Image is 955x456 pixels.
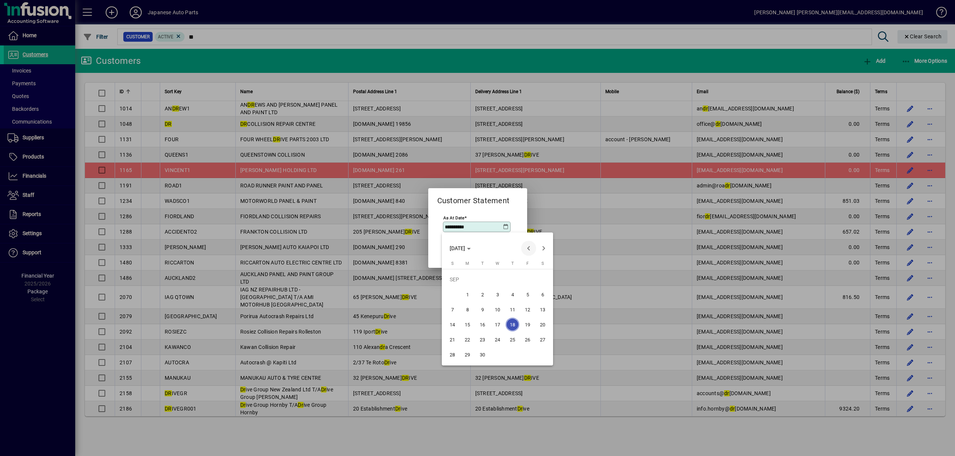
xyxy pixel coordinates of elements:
[461,333,474,346] span: 22
[491,318,504,331] span: 17
[460,347,475,362] button: Mon Sep 29 2025
[461,303,474,316] span: 8
[475,302,490,317] button: Tue Sep 09 2025
[460,302,475,317] button: Mon Sep 08 2025
[446,333,459,346] span: 21
[445,302,460,317] button: Sun Sep 07 2025
[536,303,549,316] span: 13
[491,288,504,301] span: 3
[461,348,474,361] span: 29
[505,287,520,302] button: Thu Sep 04 2025
[521,333,534,346] span: 26
[506,288,519,301] span: 4
[446,348,459,361] span: 28
[521,318,534,331] span: 19
[476,348,489,361] span: 30
[496,261,499,266] span: W
[476,303,489,316] span: 9
[505,302,520,317] button: Thu Sep 11 2025
[535,317,550,332] button: Sat Sep 20 2025
[445,347,460,362] button: Sun Sep 28 2025
[490,302,505,317] button: Wed Sep 10 2025
[521,288,534,301] span: 5
[541,261,544,266] span: S
[506,303,519,316] span: 11
[536,241,551,256] button: Next month
[521,303,534,316] span: 12
[475,332,490,347] button: Tue Sep 23 2025
[475,287,490,302] button: Tue Sep 02 2025
[445,317,460,332] button: Sun Sep 14 2025
[521,241,536,256] button: Previous month
[535,287,550,302] button: Sat Sep 06 2025
[465,261,469,266] span: M
[535,302,550,317] button: Sat Sep 13 2025
[475,317,490,332] button: Tue Sep 16 2025
[490,332,505,347] button: Wed Sep 24 2025
[520,287,535,302] button: Fri Sep 05 2025
[511,261,514,266] span: T
[490,287,505,302] button: Wed Sep 03 2025
[520,332,535,347] button: Fri Sep 26 2025
[461,318,474,331] span: 15
[506,333,519,346] span: 25
[491,333,504,346] span: 24
[536,288,549,301] span: 6
[445,332,460,347] button: Sun Sep 21 2025
[476,333,489,346] span: 23
[490,317,505,332] button: Wed Sep 17 2025
[445,272,550,287] td: SEP
[446,318,459,331] span: 14
[535,332,550,347] button: Sat Sep 27 2025
[536,333,549,346] span: 27
[520,302,535,317] button: Fri Sep 12 2025
[451,261,454,266] span: S
[476,288,489,301] span: 2
[491,303,504,316] span: 10
[520,317,535,332] button: Fri Sep 19 2025
[526,261,529,266] span: F
[536,318,549,331] span: 20
[481,261,484,266] span: T
[447,242,474,255] button: Choose month and year
[450,245,465,251] span: [DATE]
[506,318,519,331] span: 18
[475,347,490,362] button: Tue Sep 30 2025
[461,288,474,301] span: 1
[460,317,475,332] button: Mon Sep 15 2025
[460,332,475,347] button: Mon Sep 22 2025
[505,332,520,347] button: Thu Sep 25 2025
[460,287,475,302] button: Mon Sep 01 2025
[476,318,489,331] span: 16
[505,317,520,332] button: Thu Sep 18 2025
[446,303,459,316] span: 7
